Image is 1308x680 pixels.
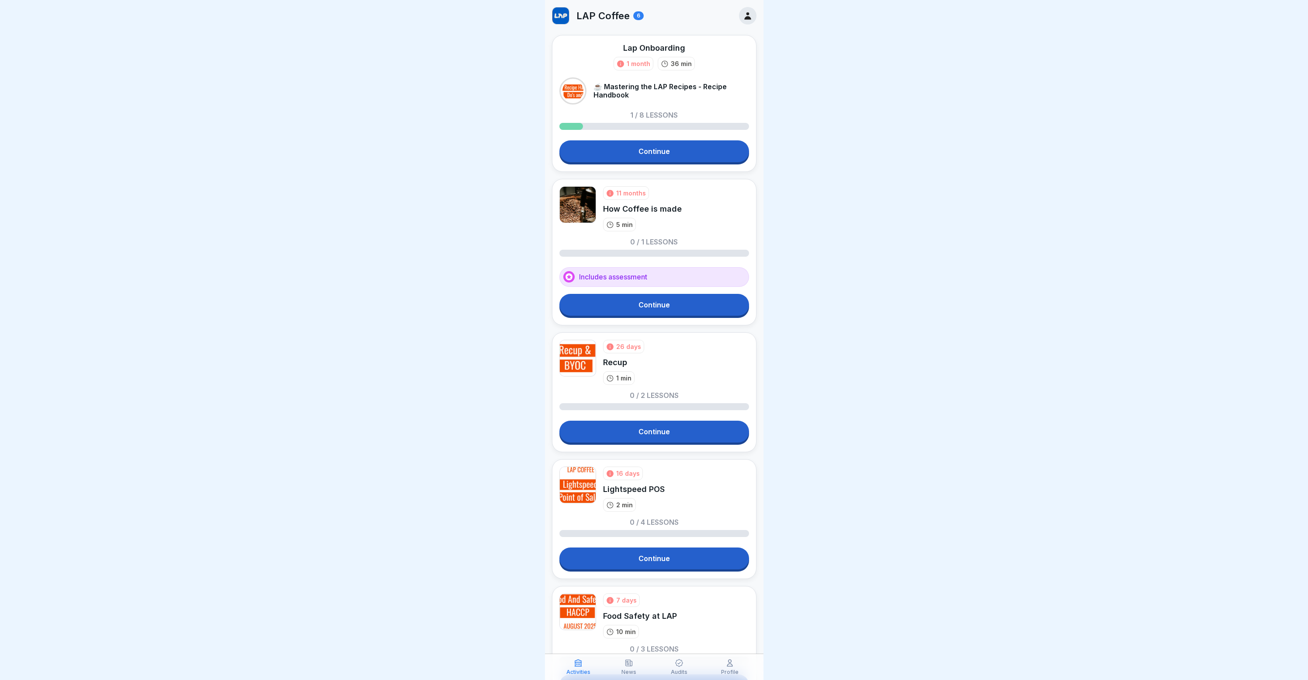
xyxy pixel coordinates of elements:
p: 0 / 4 lessons [630,519,679,526]
div: 6 [633,11,644,20]
p: LAP Coffee [576,10,630,21]
a: Continue [559,421,749,443]
img: qrsn5oqfx1mz17aa8megk5xl.png [559,186,596,223]
div: 1 month [627,59,650,68]
p: 1 / 8 lessons [630,112,678,119]
p: Audits [671,669,687,675]
a: Continue [559,140,749,162]
p: 0 / 2 lessons [630,392,679,399]
img: j1d2w35kw1z0c1my45yjpq83.png [559,467,596,503]
p: News [621,669,636,675]
img: u50ha5qsz9j9lbpw4znzdcj5.png [559,340,596,377]
div: 11 months [616,188,646,198]
div: Lap Onboarding [623,42,685,53]
div: 26 days [616,342,641,351]
p: 5 min [616,220,633,229]
p: 0 / 1 lessons [630,238,678,245]
p: Profile [721,669,739,675]
p: 36 min [671,59,692,68]
p: ☕ Mastering the LAP Recipes - Recipe Handbook [593,83,749,99]
a: Continue [559,547,749,569]
p: 10 min [616,627,636,636]
a: Continue [559,294,749,316]
p: 0 / 3 lessons [630,645,679,652]
p: 2 min [616,500,633,509]
p: 1 min [616,373,631,383]
div: 16 days [616,469,640,478]
div: How Coffee is made [603,203,682,214]
img: w1n62d9c1m8dr293gbm2xwec.png [552,7,569,24]
div: Includes assessment [559,267,749,287]
div: 7 days [616,596,637,605]
p: Activities [566,669,590,675]
div: Recup [603,357,644,368]
div: Food Safety at LAP [603,610,677,621]
div: Lightspeed POS [603,484,665,495]
img: x361whyuq7nogn2y6dva7jo9.png [559,593,596,630]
